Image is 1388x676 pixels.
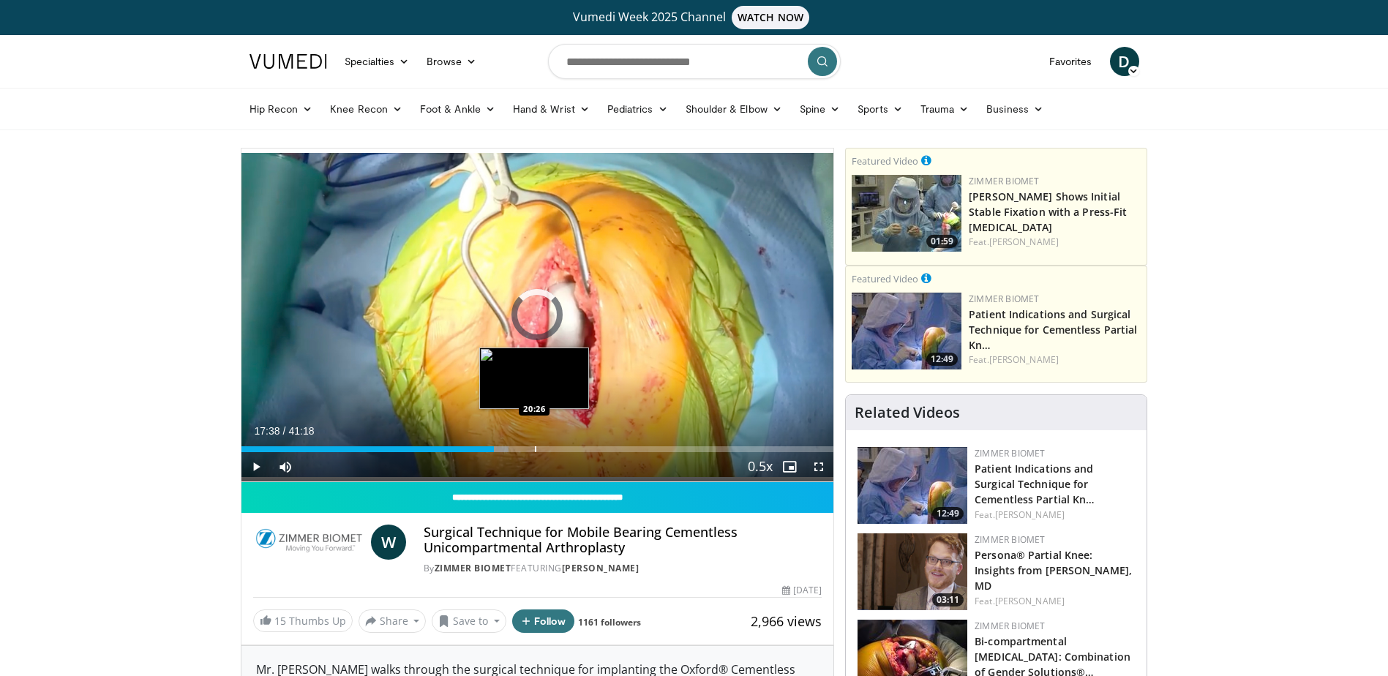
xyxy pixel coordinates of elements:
a: Hand & Wrist [504,94,599,124]
button: Mute [271,452,300,481]
button: Enable picture-in-picture mode [775,452,804,481]
img: image.jpeg [479,348,589,409]
img: 6bc46ad6-b634-4876-a934-24d4e08d5fac.150x105_q85_crop-smart_upscale.jpg [852,175,961,252]
button: Follow [512,609,575,633]
img: VuMedi Logo [250,54,327,69]
a: Zimmer Biomet [435,562,511,574]
span: 2,966 views [751,612,822,630]
button: Fullscreen [804,452,833,481]
div: Feat. [969,353,1141,367]
a: Business [978,94,1052,124]
a: Specialties [336,47,419,76]
div: Feat. [975,595,1135,608]
a: Foot & Ankle [411,94,504,124]
button: Share [359,609,427,633]
a: Hip Recon [241,94,322,124]
a: Trauma [912,94,978,124]
h4: Related Videos [855,404,960,421]
button: Play [241,452,271,481]
img: Zimmer Biomet [253,525,365,560]
a: Shoulder & Elbow [677,94,791,124]
a: 01:59 [852,175,961,252]
div: Feat. [969,236,1141,249]
button: Save to [432,609,506,633]
a: Zimmer Biomet [975,620,1045,632]
a: 12:49 [852,293,961,369]
span: WATCH NOW [732,6,809,29]
img: f87a5073-b7d4-4925-9e52-a0028613b997.png.150x105_q85_crop-smart_upscale.png [858,533,967,610]
a: [PERSON_NAME] [989,353,1059,366]
small: Featured Video [852,154,918,168]
img: 2c28c705-9b27-4f8d-ae69-2594b16edd0d.150x105_q85_crop-smart_upscale.jpg [858,447,967,524]
a: [PERSON_NAME] Shows Initial Stable Fixation with a Press-Fit [MEDICAL_DATA] [969,189,1127,234]
a: Pediatrics [599,94,677,124]
a: [PERSON_NAME] [562,562,639,574]
span: 15 [274,614,286,628]
a: Sports [849,94,912,124]
a: 12:49 [858,447,967,524]
a: [PERSON_NAME] [995,508,1065,521]
a: Spine [791,94,849,124]
span: 03:11 [932,593,964,606]
a: Zimmer Biomet [969,293,1039,305]
a: Patient Indications and Surgical Technique for Cementless Partial Kn… [969,307,1137,352]
span: 01:59 [926,235,958,248]
a: Patient Indications and Surgical Technique for Cementless Partial Kn… [975,462,1095,506]
div: By FEATURING [424,562,822,575]
input: Search topics, interventions [548,44,841,79]
span: 12:49 [926,353,958,366]
a: Persona® Partial Knee: Insights from [PERSON_NAME], MD [975,548,1132,593]
a: [PERSON_NAME] [989,236,1059,248]
a: 03:11 [858,533,967,610]
a: Zimmer Biomet [975,533,1045,546]
a: Favorites [1040,47,1101,76]
a: 15 Thumbs Up [253,609,353,632]
video-js: Video Player [241,149,834,482]
a: 1161 followers [578,616,641,628]
h4: Surgical Technique for Mobile Bearing Cementless Unicompartmental Arthroplasty [424,525,822,556]
a: Knee Recon [321,94,411,124]
span: 17:38 [255,425,280,437]
a: D [1110,47,1139,76]
div: [DATE] [782,584,822,597]
span: / [283,425,286,437]
a: Vumedi Week 2025 ChannelWATCH NOW [252,6,1137,29]
a: Browse [418,47,485,76]
a: Zimmer Biomet [975,447,1045,459]
button: Playback Rate [746,452,775,481]
img: 2c28c705-9b27-4f8d-ae69-2594b16edd0d.150x105_q85_crop-smart_upscale.jpg [852,293,961,369]
div: Progress Bar [241,446,834,452]
div: Feat. [975,508,1135,522]
a: Zimmer Biomet [969,175,1039,187]
span: 41:18 [288,425,314,437]
span: 12:49 [932,507,964,520]
a: W [371,525,406,560]
small: Featured Video [852,272,918,285]
a: [PERSON_NAME] [995,595,1065,607]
